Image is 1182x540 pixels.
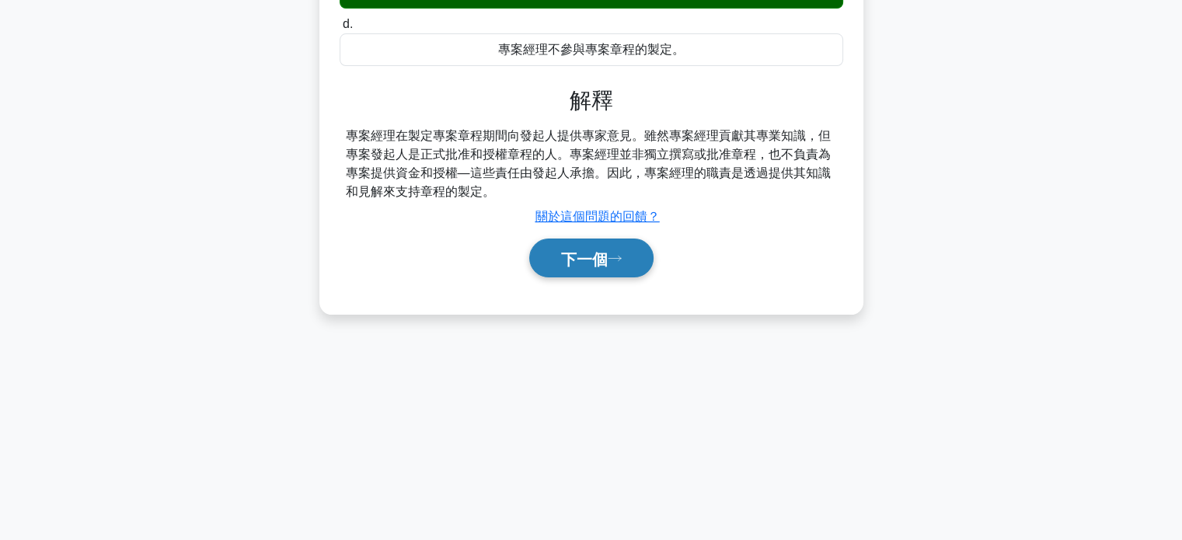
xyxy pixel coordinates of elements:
button: 下一個 [529,239,654,278]
font: d. [343,17,353,30]
font: 下一個 [561,250,608,267]
font: 解釋 [570,89,613,113]
font: 專案經理在製定專案章程期間向發起人提供專家意見。雖然專案經理貢獻其專業知識，但專案發起人是正式批准和授權章程的人。專案經理並非獨立撰寫或批准章程，也不負責為專案提供資金和授權—這些責任由發起人承... [346,129,831,198]
a: 關於這個問題的回饋？ [535,210,660,223]
font: 專案經理不參與專案章程的製定。 [498,43,685,56]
